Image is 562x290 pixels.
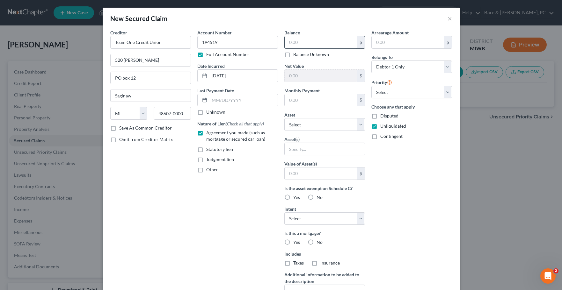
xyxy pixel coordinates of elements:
label: Value of Asset(s) [284,160,317,167]
span: Yes [293,239,300,245]
label: Date Incurred [197,63,225,69]
span: Creditor [110,30,127,35]
span: Contingent [380,133,403,139]
input: 0.00 [285,94,357,106]
label: Balance Unknown [293,51,329,58]
span: 2 [553,268,558,273]
label: Balance [284,29,300,36]
span: Agreement you made (such as mortgage or secured car loan) [206,130,265,142]
input: MM/DD/YYYY [209,94,278,106]
div: $ [444,36,452,48]
span: Omit from Creditor Matrix [119,137,173,142]
span: Other [206,167,218,172]
span: No [317,195,323,200]
span: Disputed [380,113,398,118]
label: Unknown [206,109,225,115]
span: Judgment lien [206,157,234,162]
label: Nature of Lien [197,120,264,127]
label: Is this a mortgage? [284,230,365,237]
span: Taxes [293,260,304,265]
span: (Check all that apply) [226,121,264,126]
input: Apt, Suite, etc... [111,72,191,84]
span: Unliquidated [380,123,406,129]
label: Net Value [284,63,304,69]
span: Statutory lien [206,146,233,152]
label: Last Payment Date [197,87,234,94]
label: Is the asset exempt on Schedule C? [284,185,365,192]
label: Asset(s) [284,136,300,143]
label: Save As Common Creditor [119,125,172,131]
input: MM/DD/YYYY [209,70,278,82]
span: Asset [284,112,295,117]
div: $ [357,167,365,180]
label: Account Number [197,29,232,36]
input: Enter address... [111,54,191,66]
input: -- [197,36,278,49]
label: Arrearage Amount [371,29,409,36]
input: 0.00 [285,36,357,48]
div: New Secured Claim [110,14,168,23]
label: Includes [284,251,365,257]
input: 0.00 [285,70,357,82]
input: 0.00 [372,36,444,48]
input: Specify... [285,143,365,155]
span: Insurance [320,260,340,265]
span: Belongs To [371,54,393,60]
label: Choose any that apply [371,103,452,110]
label: Priority [371,78,392,86]
span: Yes [293,195,300,200]
div: $ [357,70,365,82]
label: Monthly Payment [284,87,320,94]
label: Additional information to be added to the description [284,271,365,285]
button: × [448,15,452,22]
label: Full Account Number [206,51,249,58]
div: $ [357,94,365,106]
iframe: Intercom live chat [540,268,556,284]
div: $ [357,36,365,48]
input: 0.00 [285,167,357,180]
input: Enter city... [111,89,191,102]
span: No [317,239,323,245]
label: Intent [284,206,296,212]
input: Enter zip... [154,107,191,120]
input: Search creditor by name... [110,36,191,49]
